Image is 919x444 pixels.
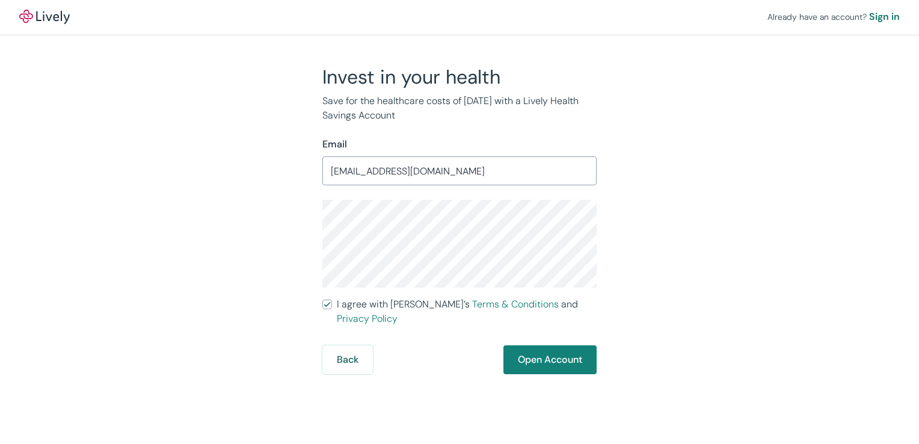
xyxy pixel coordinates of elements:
[337,312,398,325] a: Privacy Policy
[322,345,373,374] button: Back
[322,94,597,123] p: Save for the healthcare costs of [DATE] with a Lively Health Savings Account
[322,137,347,152] label: Email
[19,10,70,24] a: LivelyLively
[337,297,597,326] span: I agree with [PERSON_NAME]’s and
[322,65,597,89] h2: Invest in your health
[19,10,70,24] img: Lively
[767,10,900,24] div: Already have an account?
[503,345,597,374] button: Open Account
[472,298,559,310] a: Terms & Conditions
[869,10,900,24] a: Sign in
